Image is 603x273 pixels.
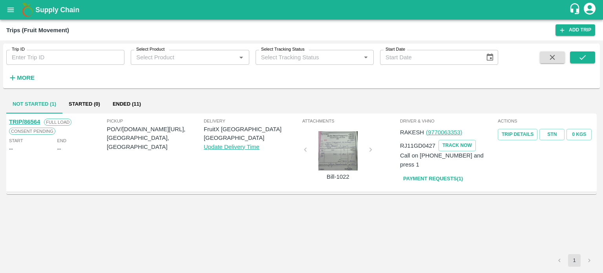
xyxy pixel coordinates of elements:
span: Actions [498,117,594,125]
div: -- [9,145,13,153]
b: Supply Chain [35,6,79,14]
label: Select Product [136,46,164,53]
a: (9770063353) [426,129,462,136]
span: Delivery [204,117,301,125]
span: End [57,137,67,144]
a: TRIP/86564 [9,119,40,125]
button: page 1 [568,254,581,267]
button: Choose date [482,50,497,65]
input: Select Tracking Status [258,52,348,62]
button: Not Started (1) [6,95,62,114]
label: Start Date [386,46,405,53]
p: FruitX [GEOGRAPHIC_DATA] [GEOGRAPHIC_DATA] [204,125,301,143]
strong: More [17,75,35,81]
button: More [6,71,37,84]
span: Start [9,137,23,144]
input: Start Date [380,50,479,65]
p: PO/V/[DOMAIN_NAME][URL], [GEOGRAPHIC_DATA], [GEOGRAPHIC_DATA] [107,125,204,151]
span: RAKESH [400,129,424,136]
label: Select Tracking Status [261,46,305,53]
a: STN [539,129,565,140]
button: Open [236,52,246,62]
img: logo [20,2,35,18]
p: Bill-1022 [309,172,367,181]
span: Attachments [302,117,398,125]
button: TRACK NOW [439,140,476,151]
button: 0 Kgs [566,129,592,140]
span: Consent Pending [9,128,55,135]
p: RJ11GD0427 [400,141,435,150]
button: Ended (11) [106,95,147,114]
label: Trip ID [12,46,25,53]
a: Update Delivery Time [204,144,259,150]
a: Trip Details [498,129,537,140]
span: Full Load [44,119,71,126]
a: Payment Requests(1) [400,172,466,186]
span: Pickup [107,117,204,125]
a: Add Trip [555,24,595,36]
a: Supply Chain [35,4,569,15]
div: -- [57,145,61,153]
input: Enter Trip ID [6,50,124,65]
input: Select Product [133,52,234,62]
button: open drawer [2,1,20,19]
nav: pagination navigation [552,254,597,267]
button: Started (0) [62,95,106,114]
p: Call on [PHONE_NUMBER] and press 1 [400,151,496,169]
button: Open [361,52,371,62]
div: customer-support [569,3,583,17]
div: account of current user [583,2,597,18]
span: Driver & VHNo [400,117,496,125]
div: Trips (Fruit Movement) [6,25,69,35]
